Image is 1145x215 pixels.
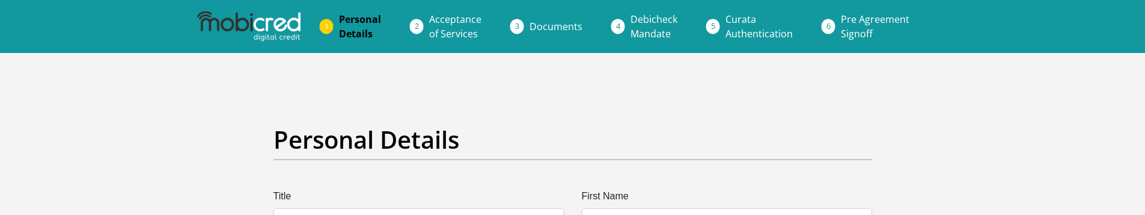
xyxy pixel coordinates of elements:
span: Personal Details [339,13,381,40]
span: Debicheck Mandate [631,13,677,40]
label: Title [273,189,564,208]
h2: Personal Details [273,125,872,154]
a: Pre AgreementSignoff [831,7,919,46]
a: CurataAuthentication [716,7,802,46]
a: Documents [520,14,592,39]
span: Documents [530,20,582,33]
label: First Name [582,189,872,208]
span: Curata Authentication [725,13,793,40]
img: mobicred logo [197,11,301,42]
a: Acceptanceof Services [420,7,491,46]
span: Pre Agreement Signoff [841,13,909,40]
span: Acceptance of Services [429,13,481,40]
a: PersonalDetails [329,7,391,46]
a: DebicheckMandate [621,7,687,46]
